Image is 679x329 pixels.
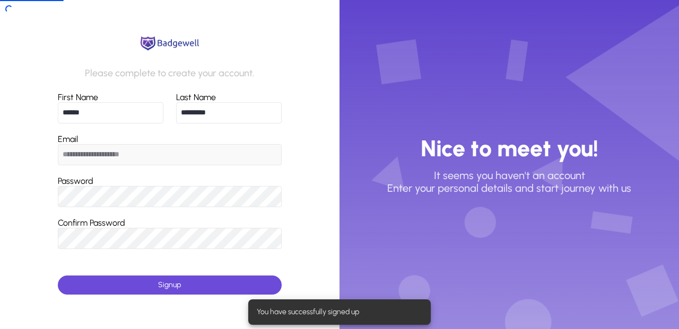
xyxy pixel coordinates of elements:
button: Signup [58,275,282,295]
h3: Nice to meet you! [421,135,598,163]
div: You have successfully signed up [248,299,426,325]
label: Email [58,134,78,144]
label: Confirm Password [58,218,125,228]
span: Signup [158,280,181,289]
img: logo.png [138,35,202,52]
p: Enter your personal details and start journey with us [387,182,631,194]
p: It seems you haven't an account [434,169,585,182]
label: First Name [58,92,98,102]
label: Password [58,176,93,186]
label: Last Name [176,92,216,102]
p: Please complete to create your account. [85,66,254,81]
